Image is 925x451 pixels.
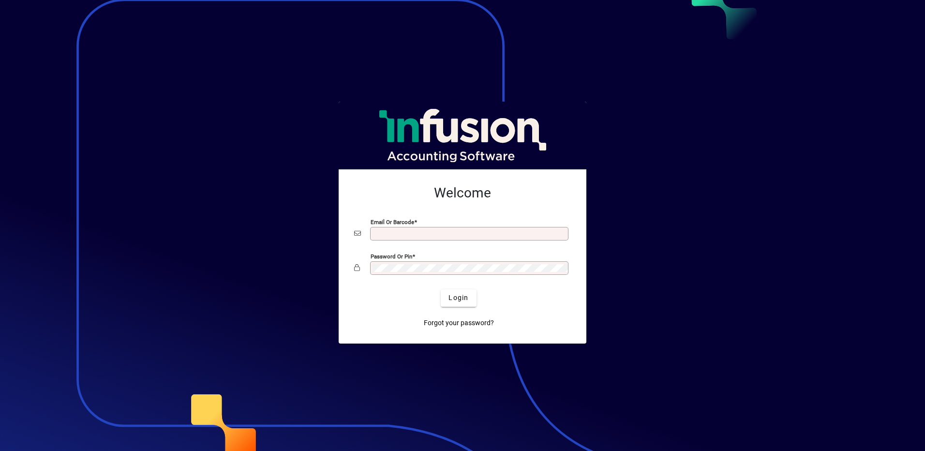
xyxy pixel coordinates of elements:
[371,218,414,225] mat-label: Email or Barcode
[424,318,494,328] span: Forgot your password?
[441,289,476,307] button: Login
[448,293,468,303] span: Login
[354,185,571,201] h2: Welcome
[420,315,498,332] a: Forgot your password?
[371,253,412,259] mat-label: Password or Pin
